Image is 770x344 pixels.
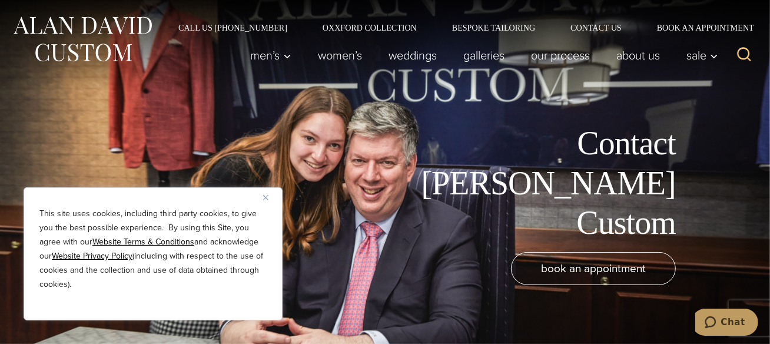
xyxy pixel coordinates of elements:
[673,44,725,67] button: Sale sub menu toggle
[511,252,676,285] a: book an appointment
[237,44,305,67] button: Men’s sub menu toggle
[730,41,758,70] button: View Search Form
[603,44,673,67] a: About Us
[263,195,268,200] img: Close
[161,24,758,32] nav: Secondary Navigation
[434,24,553,32] a: Bespoke Tailoring
[518,44,603,67] a: Our Process
[305,44,376,67] a: Women’s
[695,309,758,338] iframe: Opens a widget where you can chat to one of our agents
[305,24,434,32] a: Oxxford Collection
[553,24,639,32] a: Contact Us
[161,24,305,32] a: Call Us [PHONE_NUMBER]
[541,260,646,277] span: book an appointment
[411,124,676,243] h1: Contact [PERSON_NAME] Custom
[92,236,194,248] a: Website Terms & Conditions
[450,44,518,67] a: Galleries
[39,207,267,292] p: This site uses cookies, including third party cookies, to give you the best possible experience. ...
[376,44,450,67] a: weddings
[12,13,153,65] img: Alan David Custom
[52,250,132,262] a: Website Privacy Policy
[237,44,725,67] nav: Primary Navigation
[639,24,758,32] a: Book an Appointment
[263,190,277,204] button: Close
